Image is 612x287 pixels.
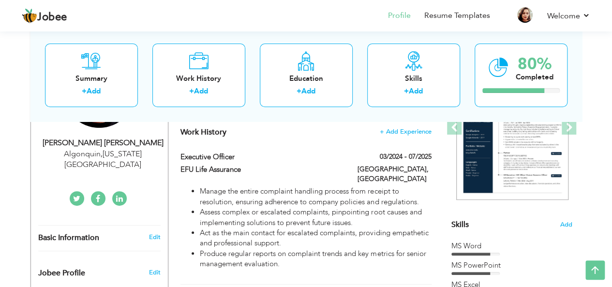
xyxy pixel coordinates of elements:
li: Act as the main contact for escalated complaints, providing empathetic and professional support. [200,228,431,249]
a: Jobee [22,8,67,24]
li: Produce regular reports on complaint trends and key metrics for senior management evaluation. [200,249,431,270]
label: + [297,87,301,97]
label: 03/2024 - 07/2025 [380,152,432,162]
div: 80% [516,56,553,72]
span: Edit [149,268,160,277]
span: Work History [180,127,226,137]
h4: This helps to show the companies you have worked for. [180,127,431,137]
a: Profile [388,10,411,21]
span: , [101,149,103,159]
a: Resume Templates [424,10,490,21]
div: MS Word [451,241,572,251]
li: Assess complex or escalated complaints, pinpointing root causes and implementing solutions to pre... [200,207,431,228]
a: Add [87,87,101,96]
span: Jobee [37,12,67,23]
div: Work History [160,74,238,84]
span: + Add Experience [380,128,432,135]
a: Welcome [547,10,590,22]
label: [GEOGRAPHIC_DATA], [GEOGRAPHIC_DATA] [358,165,432,184]
span: Basic Information [38,234,99,242]
label: Executive Officer [180,152,343,162]
a: Add [301,87,315,96]
a: Edit [149,233,160,242]
label: + [404,87,409,97]
label: + [82,87,87,97]
div: Education [268,74,345,84]
img: jobee.io [22,8,37,24]
span: Jobee Profile [38,269,85,278]
label: + [189,87,194,97]
span: Add [560,220,572,229]
div: Completed [516,72,553,82]
div: Algonquin [US_STATE] [GEOGRAPHIC_DATA] [38,149,168,171]
a: Add [409,87,423,96]
div: [PERSON_NAME] [PERSON_NAME] [38,137,168,149]
a: Add [194,87,208,96]
div: MS PowerPoint [451,260,572,271]
div: Summary [53,74,130,84]
span: Skills [451,219,469,230]
img: Profile Img [517,7,533,23]
div: Enhance your career by creating a custom URL for your Jobee public profile. [31,258,168,283]
li: Manage the entire complaint handling process from receipt to resolution, ensuring adherence to co... [200,186,431,207]
div: Skills [375,74,452,84]
label: EFU Life Assurance [180,165,343,175]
